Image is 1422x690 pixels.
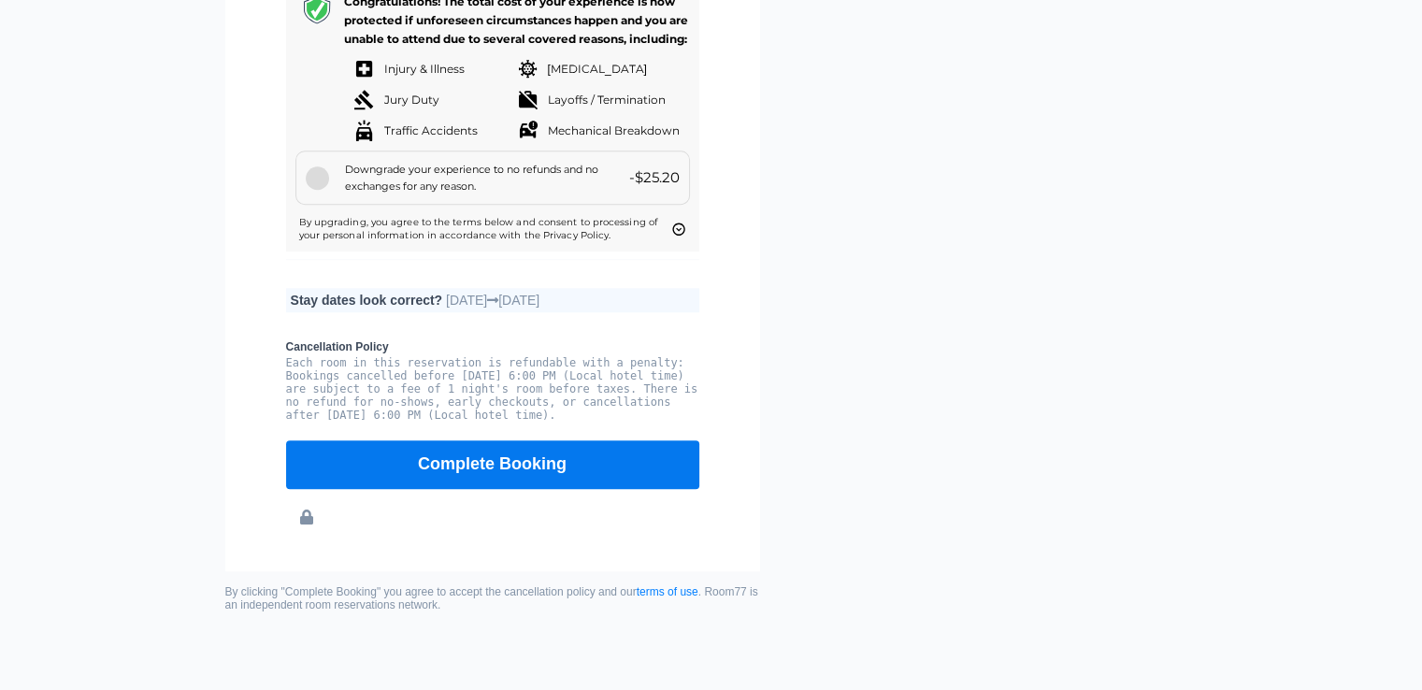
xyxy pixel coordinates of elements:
a: terms of use [637,585,698,598]
b: Stay dates look correct? [291,293,443,308]
pre: Each room in this reservation is refundable with a penalty: Bookings cancelled before [DATE] 6:00... [286,356,699,422]
span: [DATE] [DATE] [446,293,539,308]
button: Complete Booking [286,440,699,489]
b: Cancellation Policy [286,340,699,353]
small: By clicking "Complete Booking" you agree to accept the cancellation policy and our . Room77 is an... [225,585,760,611]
